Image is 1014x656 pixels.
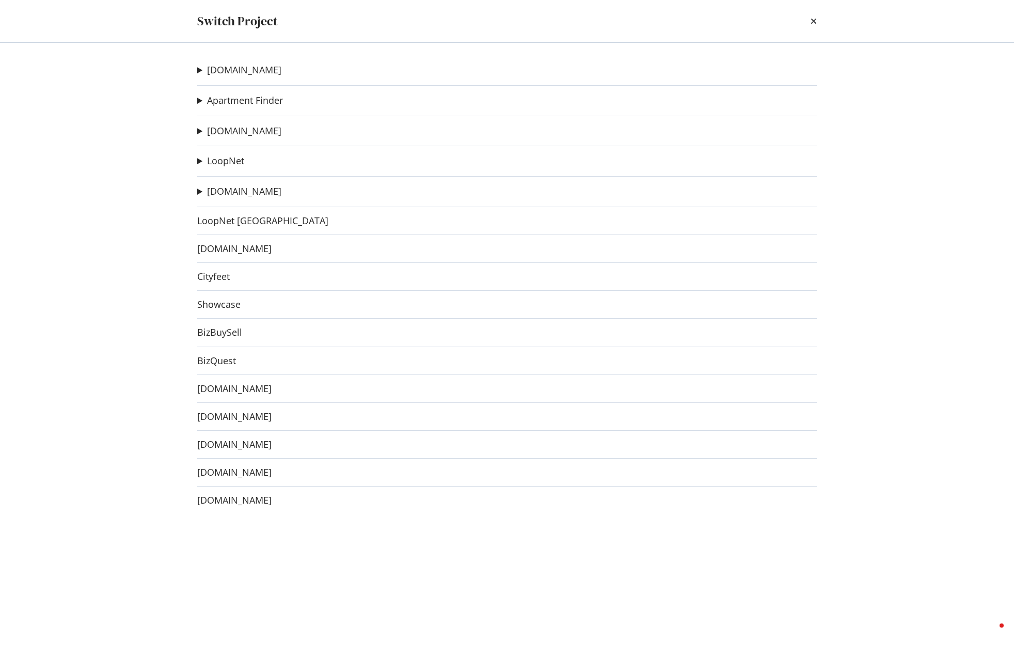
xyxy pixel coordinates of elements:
[207,155,244,166] a: LoopNet
[197,243,272,254] a: [DOMAIN_NAME]
[207,186,281,197] a: [DOMAIN_NAME]
[207,65,281,75] a: [DOMAIN_NAME]
[811,12,817,30] div: times
[979,621,1004,646] iframe: Intercom live chat
[197,64,281,77] summary: [DOMAIN_NAME]
[197,94,283,107] summary: Apartment Finder
[197,271,230,282] a: Cityfeet
[197,383,272,394] a: [DOMAIN_NAME]
[197,439,272,450] a: [DOMAIN_NAME]
[197,467,272,478] a: [DOMAIN_NAME]
[197,299,241,310] a: Showcase
[207,126,281,136] a: [DOMAIN_NAME]
[197,411,272,422] a: [DOMAIN_NAME]
[197,185,281,198] summary: [DOMAIN_NAME]
[197,355,236,366] a: BizQuest
[197,124,281,138] summary: [DOMAIN_NAME]
[197,495,272,506] a: [DOMAIN_NAME]
[197,12,278,30] div: Switch Project
[207,95,283,106] a: Apartment Finder
[197,327,242,338] a: BizBuySell
[197,154,244,168] summary: LoopNet
[197,215,328,226] a: LoopNet [GEOGRAPHIC_DATA]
